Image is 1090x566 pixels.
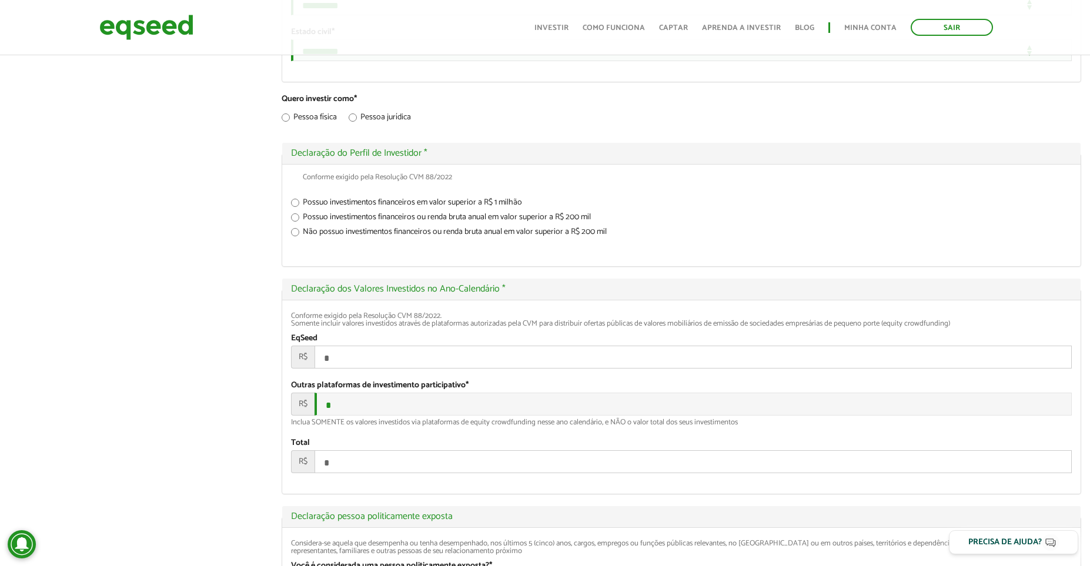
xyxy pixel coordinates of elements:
a: Declaração pessoa politicamente exposta [291,512,1072,521]
label: Pessoa jurídica [349,113,411,125]
label: EqSeed [291,334,317,343]
input: Pessoa jurídica [349,113,357,122]
img: EqSeed [99,12,193,43]
input: Possuo investimentos financeiros ou renda bruta anual em valor superior a R$ 200 mil [291,213,299,222]
label: Possuo investimentos financeiros em valor superior a R$ 1 milhão [291,199,1072,210]
div: Inclua SOMENTE os valores investidos via plataformas de equity crowdfunding nesse ano calendário,... [291,418,1072,426]
div: Conforme exigido pela Resolução CVM 88/2022 [291,173,1072,187]
a: Sair [911,19,993,36]
div: Considera-se aquela que desempenha ou tenha desempenhado, nos últimos 5 (cinco) anos, cargos, emp... [291,540,1072,555]
div: Conforme exigido pela Resolução CVM 88/2022. Somente incluir valores investidos através de plataf... [291,312,1072,327]
span: R$ [291,393,315,416]
a: Como funciona [583,24,645,32]
span: R$ [291,346,315,369]
label: Possuo investimentos financeiros ou renda bruta anual em valor superior a R$ 200 mil [291,213,1072,225]
a: Investir [534,24,569,32]
input: Não possuo investimentos financeiros ou renda bruta anual em valor superior a R$ 200 mil [291,228,299,236]
span: Este campo é obrigatório. [354,92,357,106]
span: R$ [291,450,315,473]
label: Outras plataformas de investimento participativo [291,381,469,390]
a: Minha conta [844,24,897,32]
label: Não possuo investimentos financeiros ou renda bruta anual em valor superior a R$ 200 mil [291,228,1072,240]
label: Pessoa física [282,113,337,125]
label: Quero investir como [282,95,357,103]
input: Pessoa física [282,113,290,122]
a: Blog [795,24,814,32]
a: Aprenda a investir [702,24,781,32]
a: Captar [659,24,688,32]
label: Total [291,439,310,447]
a: Declaração dos Valores Investidos no Ano-Calendário * [291,284,1072,294]
input: Possuo investimentos financeiros em valor superior a R$ 1 milhão [291,199,299,207]
a: Declaração do Perfil de Investidor * [291,149,1072,158]
span: Este campo é obrigatório. [466,379,469,392]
